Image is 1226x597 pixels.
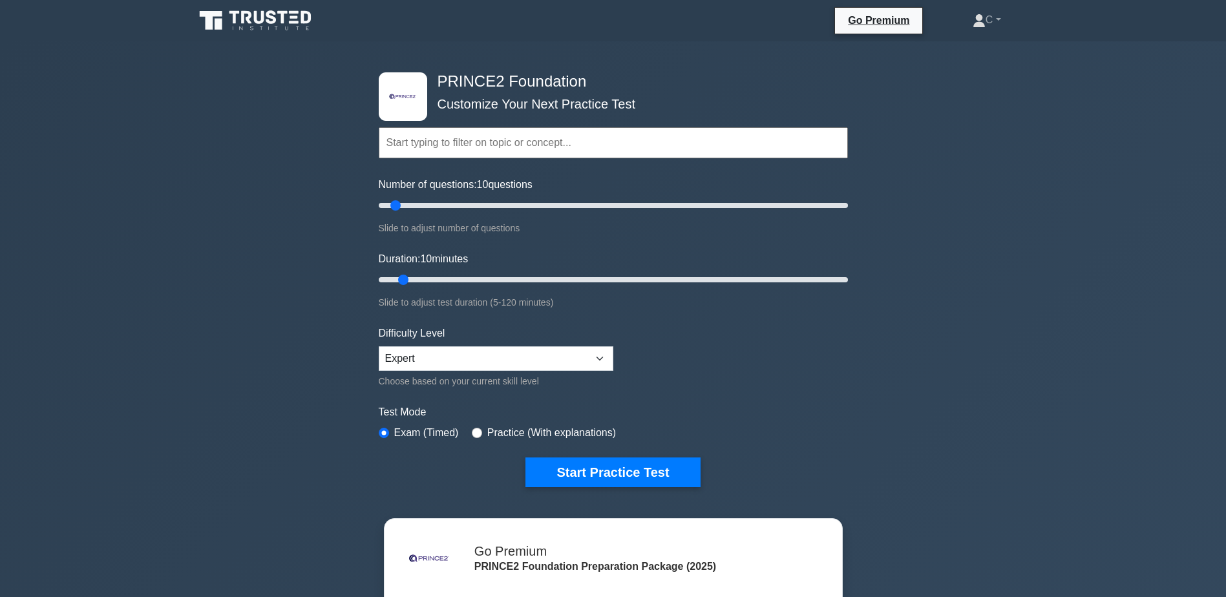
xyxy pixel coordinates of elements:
[379,177,533,193] label: Number of questions: questions
[394,425,459,441] label: Exam (Timed)
[379,326,445,341] label: Difficulty Level
[379,373,613,389] div: Choose based on your current skill level
[420,253,432,264] span: 10
[379,220,848,236] div: Slide to adjust number of questions
[840,12,917,28] a: Go Premium
[379,295,848,310] div: Slide to adjust test duration (5-120 minutes)
[432,72,785,91] h4: PRINCE2 Foundation
[379,404,848,420] label: Test Mode
[487,425,616,441] label: Practice (With explanations)
[477,179,489,190] span: 10
[525,457,700,487] button: Start Practice Test
[379,127,848,158] input: Start typing to filter on topic or concept...
[942,7,1032,33] a: C
[379,251,469,267] label: Duration: minutes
